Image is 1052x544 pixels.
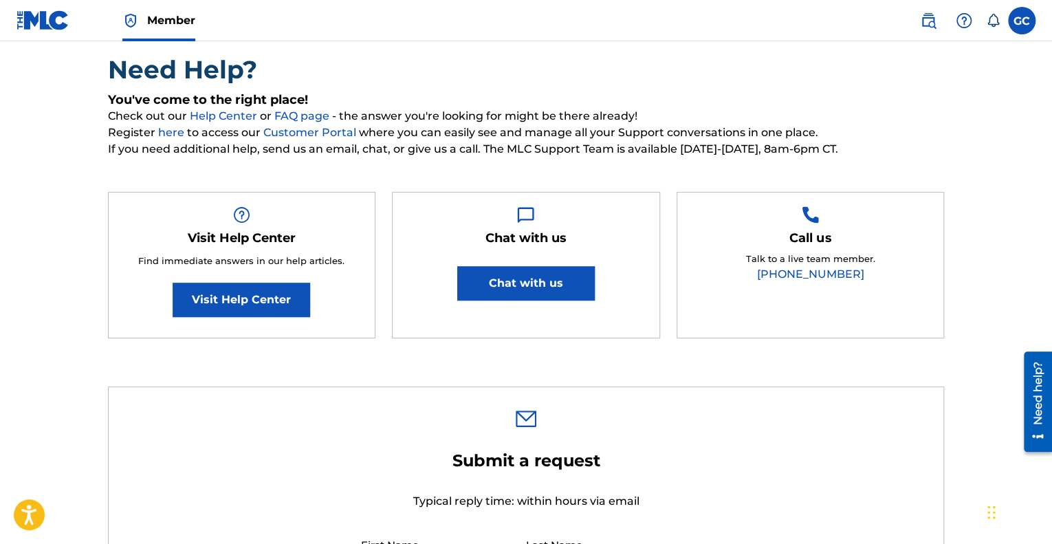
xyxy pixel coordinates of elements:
[485,230,567,246] h5: Chat with us
[173,283,310,317] a: Visit Help Center
[1008,7,1035,34] div: User Menu
[274,109,332,122] a: FAQ page
[108,141,945,157] span: If you need additional help, send us an email, chat, or give us a call. The MLC Support Team is a...
[122,12,139,29] img: Top Rightsholder
[920,12,936,29] img: search
[108,108,945,124] span: Check out our or - the answer you're looking for might be there already!
[108,92,945,108] h5: You've come to the right place!
[361,450,691,471] h2: Submit a request
[188,230,296,246] h5: Visit Help Center
[986,14,1000,28] div: Notifications
[233,206,250,224] img: Help Box Image
[744,22,1052,544] iframe: Chat Widget
[108,124,945,141] span: Register to access our where you can easily see and manage all your Support conversations in one ...
[914,7,942,34] a: Public Search
[1013,346,1052,457] iframe: Resource Center
[516,411,536,427] img: 0ff00501b51b535a1dc6.svg
[987,492,996,533] div: Drag
[950,7,978,34] div: Help
[457,266,595,301] button: Chat with us
[147,12,195,28] span: Member
[956,12,972,29] img: help
[17,10,69,30] img: MLC Logo
[517,206,534,224] img: Help Box Image
[190,109,260,122] a: Help Center
[263,126,359,139] a: Customer Portal
[158,126,187,139] a: here
[138,255,344,266] span: Find immediate answers in our help articles.
[108,54,945,85] h2: Need Help?
[413,494,639,508] span: Typical reply time: within hours via email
